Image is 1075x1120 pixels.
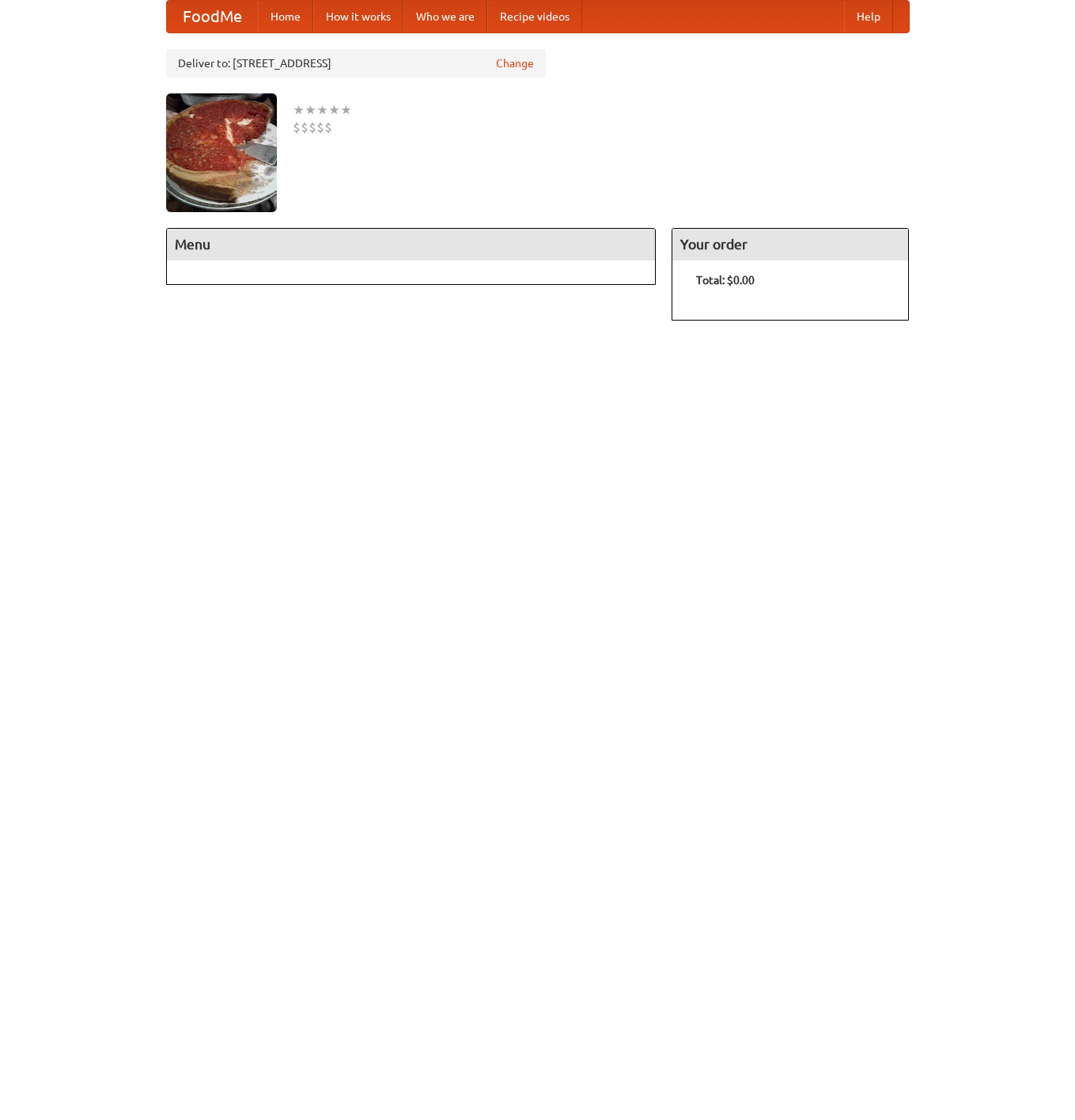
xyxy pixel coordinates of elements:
li: $ [293,119,301,136]
div: Deliver to: [STREET_ADDRESS] [166,49,546,78]
img: angular.jpg [166,93,277,212]
li: ★ [340,101,352,119]
a: Help [844,1,893,32]
li: $ [308,119,316,136]
a: FoodMe [167,1,258,32]
li: $ [324,119,332,136]
a: Home [258,1,313,32]
b: Total: $0.00 [696,274,755,287]
a: Recipe videos [487,1,582,32]
li: ★ [328,101,340,119]
li: ★ [316,101,328,119]
h4: Menu [167,229,656,260]
li: ★ [293,101,305,119]
a: Change [496,55,534,71]
li: $ [316,119,324,136]
a: How it works [313,1,403,32]
li: ★ [305,101,316,119]
a: Who we are [403,1,487,32]
h4: Your order [672,229,908,260]
li: $ [301,119,308,136]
